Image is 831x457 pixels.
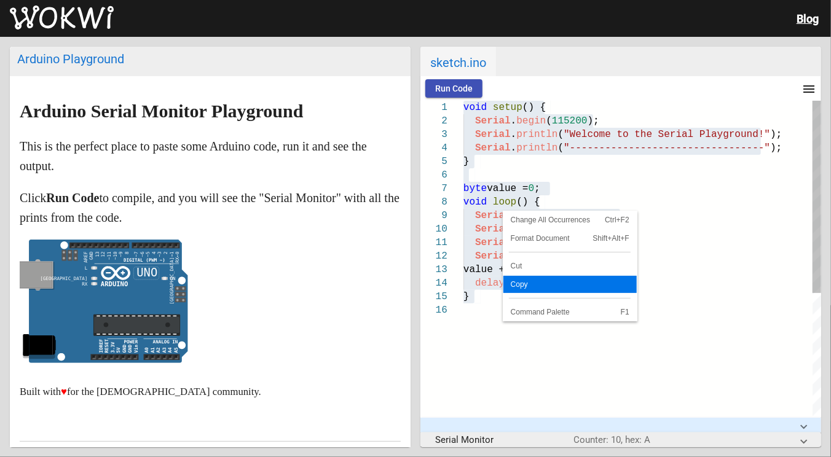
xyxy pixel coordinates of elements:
span: . [511,210,517,221]
span: println [516,129,557,140]
span: setup [493,102,522,113]
span: print [516,210,546,221]
span: } [463,291,470,302]
span: Serial [475,129,511,140]
div: 13 [420,263,447,276]
span: ( [546,210,552,221]
span: Serial [475,224,511,235]
span: . [511,143,517,154]
button: Run Code [425,79,482,98]
span: ); [588,115,599,127]
span: value = [487,183,528,194]
span: Copy [503,281,637,288]
div: 16 [420,303,447,317]
span: 115200 [552,115,588,127]
div: 6 [420,168,447,182]
span: } [463,156,470,167]
div: 11 [420,236,447,249]
div: Arduino Playground [17,52,403,66]
span: loop [493,197,516,208]
span: Serial [475,210,511,221]
span: begin [516,115,546,127]
span: Serial [475,251,511,262]
span: ); [770,143,782,154]
p: Click to compile, and you will see the "Serial Monitor" with all the prints from the code. [20,188,401,227]
div: 15 [420,290,447,303]
img: Wokwi [10,6,114,30]
span: () { [516,197,540,208]
div: 5 [420,155,447,168]
span: void [463,197,487,208]
p: This is the perfect place to paste some Arduino code, run it and see the output. [20,136,401,176]
div: 8 [420,195,447,209]
h2: Arduino Serial Monitor Playground [20,101,401,121]
div: 12 [420,249,447,263]
span: "Welcome to the Serial Playground!" [564,129,770,140]
div: 2 [420,114,447,128]
span: Serial [475,115,511,127]
span: F1 [589,308,637,316]
div: 14 [420,276,447,290]
mat-expansion-panel-header: Serial MonitorCounter: 10, hex: A [420,432,821,447]
span: () { [522,102,546,113]
span: Serial [475,237,511,248]
span: println [516,143,557,154]
span: Format Document [503,235,580,242]
span: Change All Occurrences [503,216,597,224]
span: ( [558,129,564,140]
span: value += [463,264,511,275]
strong: Run Code [46,191,99,205]
span: Cut [503,262,637,270]
span: Shift+Alt+F [580,235,637,242]
div: 7 [420,182,447,195]
span: . [511,129,517,140]
small: Built with for the [DEMOGRAPHIC_DATA] community. [20,386,261,397]
span: delay [475,278,505,289]
div: 4 [420,141,447,155]
span: "Counter: " [552,210,617,221]
div: 1 [420,101,447,114]
div: 9 [420,209,447,222]
mat-icon: menu [801,82,816,96]
a: Blog [797,12,819,25]
span: Run Code [435,84,473,93]
span: Ctrl+F2 [597,216,637,224]
span: sketch.ino [420,47,496,76]
mat-panel-description: Counter: 10, hex: A [574,434,792,445]
mat-panel-title: Serial Monitor [435,434,564,445]
div: 10 [420,222,447,236]
span: ( [558,143,564,154]
span: "---------------------------------" [564,143,770,154]
span: Command Palette [503,308,589,316]
span: 0 [529,183,535,194]
span: ); [770,129,782,140]
span: byte [463,183,487,194]
span: ♥ [61,386,67,397]
span: ); [617,210,629,221]
span: . [511,115,517,127]
div: 3 [420,128,447,141]
span: ( [546,115,552,127]
span: ; [534,183,540,194]
span: void [463,102,487,113]
span: Serial [475,143,511,154]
